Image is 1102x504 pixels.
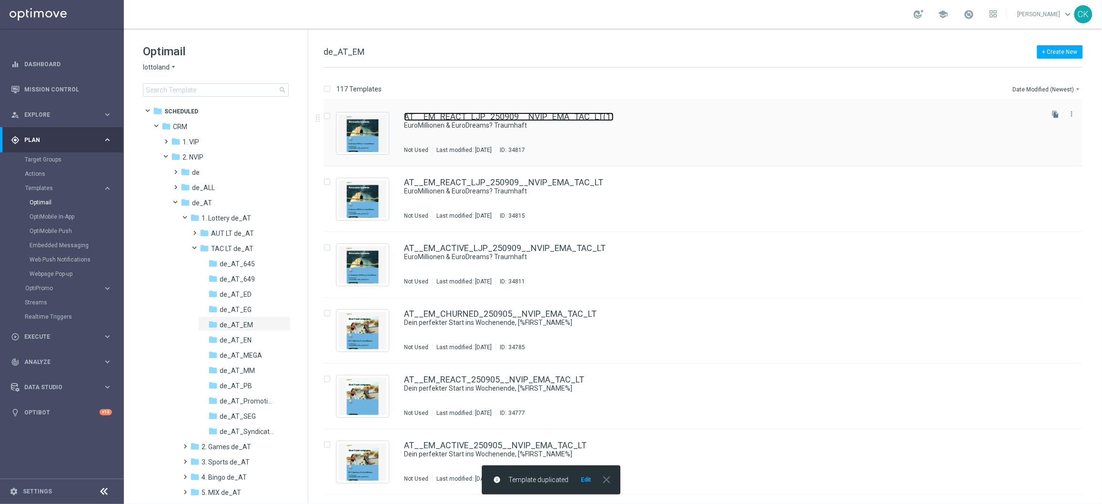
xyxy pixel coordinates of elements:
[220,290,252,299] span: de_AT_ED
[171,137,181,146] i: folder
[181,182,190,192] i: folder
[25,185,103,191] div: Templates
[314,166,1100,232] div: Press SPACE to select this row.
[339,246,386,283] img: 34811.jpeg
[433,343,495,351] div: Last modified: [DATE]
[208,426,218,436] i: folder
[495,343,525,351] div: ID:
[508,146,525,154] div: 34817
[190,487,200,497] i: folder
[220,336,252,344] span: de_AT_EN
[404,318,1042,327] div: Dein perfekter Start ins Wochenende, [%FIRST_NAME%]
[25,184,112,192] div: Templates keyboard_arrow_right
[181,167,190,177] i: folder
[30,270,99,278] a: Webpage Pop-up
[11,400,112,425] div: Optibot
[10,86,112,93] button: Mission Control
[208,411,218,421] i: folder
[30,242,99,249] a: Embedded Messaging
[220,351,262,360] span: de_AT_MEGA
[220,397,275,405] span: de_AT_Promotions
[211,229,254,238] span: AUT LT de_AT
[190,472,200,482] i: folder
[1037,45,1083,59] button: + Create New
[103,357,112,366] i: keyboard_arrow_right
[100,409,112,415] div: +10
[25,295,123,310] div: Streams
[170,63,177,72] i: arrow_drop_down
[1074,85,1082,93] i: arrow_drop_down
[599,476,613,484] button: close
[10,409,112,416] button: lightbulb Optibot +10
[103,184,112,193] i: keyboard_arrow_right
[11,333,20,341] i: play_circle_outline
[25,167,123,181] div: Actions
[10,333,112,341] button: play_circle_outline Execute keyboard_arrow_right
[202,473,247,482] span: 4. Bingo de_AT
[404,146,428,154] div: Not Used
[202,458,250,466] span: 3. Sports de_AT
[220,382,252,390] span: de_AT_PB
[24,77,112,102] a: Mission Control
[11,358,103,366] div: Analyze
[143,44,289,59] h1: Optimail
[30,199,99,206] a: Optimail
[25,281,123,295] div: OptiPromo
[25,285,103,291] div: OptiPromo
[25,285,93,291] span: OptiPromo
[103,383,112,392] i: keyboard_arrow_right
[103,332,112,341] i: keyboard_arrow_right
[10,383,112,391] button: Data Studio keyboard_arrow_right
[220,321,253,329] span: de_AT_EM
[1067,108,1077,120] button: more_vert
[192,199,212,207] span: de_AT
[495,146,525,154] div: ID:
[24,112,103,118] span: Explore
[10,60,112,68] div: equalizer Dashboard
[404,409,428,417] div: Not Used
[495,409,525,417] div: ID:
[208,320,218,329] i: folder
[208,381,218,390] i: folder
[192,168,200,177] span: de
[10,358,112,366] button: track_changes Analyze keyboard_arrow_right
[208,396,218,405] i: folder
[11,358,20,366] i: track_changes
[938,9,949,20] span: school
[220,412,256,421] span: de_AT_SEG
[1017,7,1074,21] a: [PERSON_NAME]keyboard_arrow_down
[1068,110,1076,118] i: more_vert
[103,135,112,144] i: keyboard_arrow_right
[339,312,386,349] img: 34785.jpeg
[580,476,592,484] button: Edit
[493,476,501,484] i: info
[220,366,255,375] span: de_AT_MM
[404,187,1042,196] div: EuroMillionen & EuroDreams? Traumhaft
[103,110,112,119] i: keyboard_arrow_right
[173,122,187,131] span: CRM
[190,213,200,222] i: folder
[1074,5,1092,23] div: CK
[202,488,241,497] span: 5. MIX de_AT
[171,152,181,161] i: folder
[324,47,364,57] span: de_AT_EM
[404,475,428,483] div: Not Used
[220,275,255,283] span: de_AT_649
[11,408,20,417] i: lightbulb
[404,384,1020,393] a: Dein perfekter Start ins Wochenende, [%FIRST_NAME%]
[433,278,495,285] div: Last modified: [DATE]
[143,63,170,72] span: lottoland
[182,153,203,161] span: 2. NVIP
[508,212,525,220] div: 34815
[208,259,218,268] i: folder
[11,136,103,144] div: Plan
[25,310,123,324] div: Realtime Triggers
[404,121,1042,130] div: EuroMillionen & EuroDreams? Traumhaft
[404,121,1020,130] a: EuroMillionen & EuroDreams? Traumhaft
[11,136,20,144] i: gps_fixed
[336,85,382,93] p: 117 Templates
[339,378,386,415] img: 34777.jpeg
